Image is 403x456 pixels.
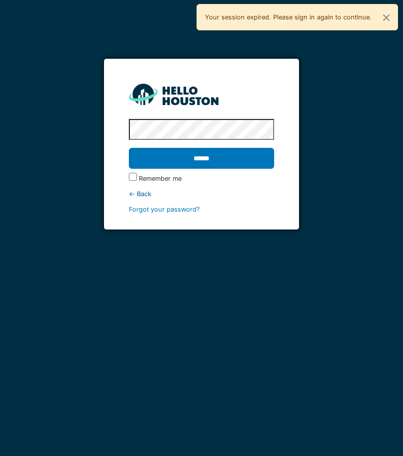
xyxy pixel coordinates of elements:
button: Close [375,4,398,31]
img: HH_line-BYnF2_Hg.png [129,84,218,105]
div: ← Back [129,189,274,199]
label: Remember me [139,174,182,183]
a: Forgot your password? [129,206,200,213]
div: Your session expired. Please sign in again to continue. [197,4,398,30]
